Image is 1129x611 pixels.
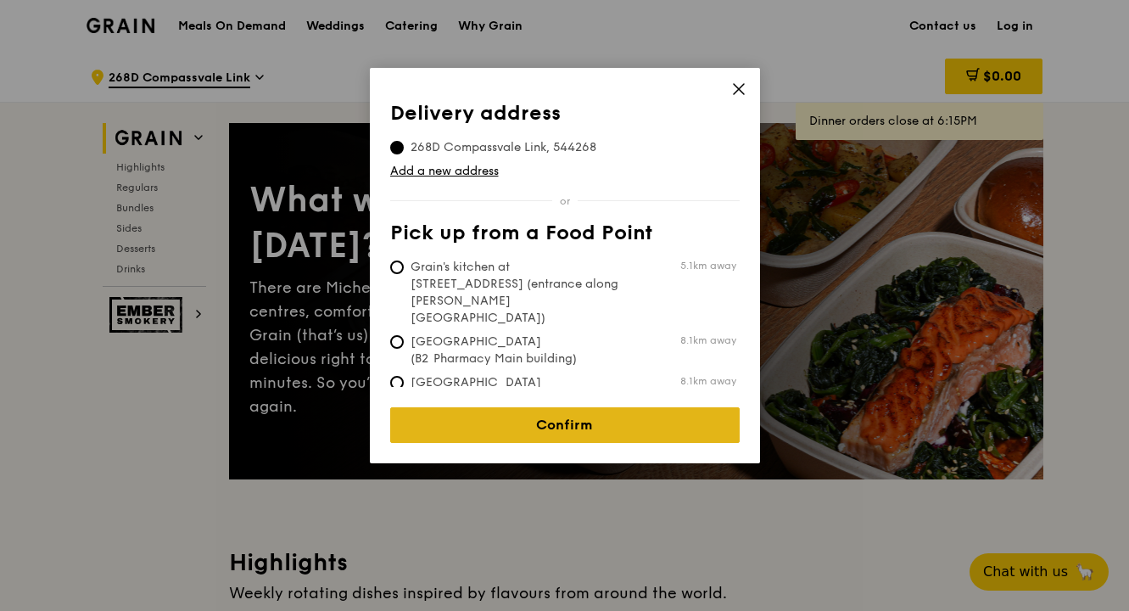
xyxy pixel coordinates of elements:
[390,221,740,252] th: Pick up from a Food Point
[390,259,643,327] span: Grain's kitchen at [STREET_ADDRESS] (entrance along [PERSON_NAME][GEOGRAPHIC_DATA])
[390,407,740,443] a: Confirm
[390,334,643,367] span: [GEOGRAPHIC_DATA] (B2 Pharmacy Main building)
[390,102,740,132] th: Delivery address
[680,374,736,388] span: 8.1km away
[390,261,404,274] input: Grain's kitchen at [STREET_ADDRESS] (entrance along [PERSON_NAME][GEOGRAPHIC_DATA])5.1km away
[390,139,617,156] span: 268D Compassvale Link, 544268
[390,335,404,349] input: [GEOGRAPHIC_DATA] (B2 Pharmacy Main building)8.1km away
[390,374,643,425] span: [GEOGRAPHIC_DATA] (Level 1 [PERSON_NAME] block drop-off point)
[390,376,404,390] input: [GEOGRAPHIC_DATA] (Level 1 [PERSON_NAME] block drop-off point)8.1km away
[390,163,740,180] a: Add a new address
[680,334,736,347] span: 8.1km away
[680,259,736,272] span: 5.1km away
[390,141,404,154] input: 268D Compassvale Link, 544268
